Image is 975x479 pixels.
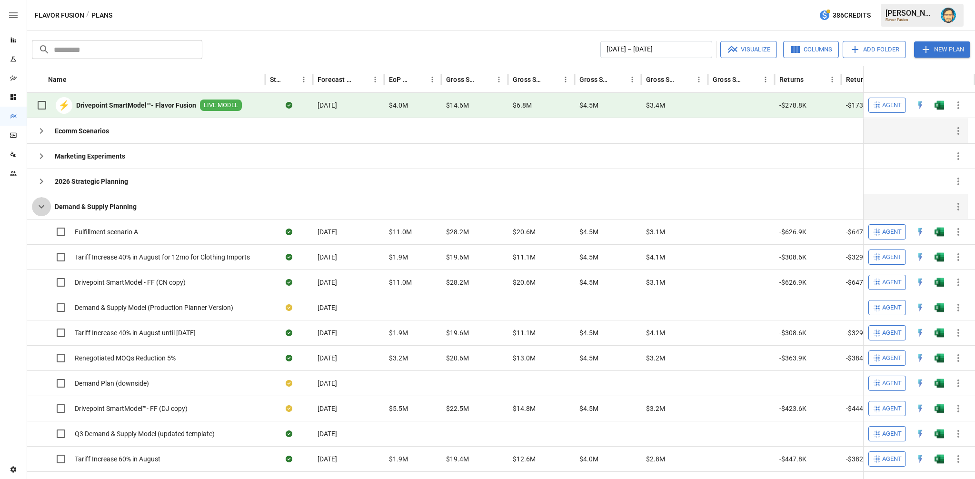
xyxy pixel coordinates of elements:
span: $3.2M [389,353,408,363]
span: Agent [882,429,902,439]
span: -$308.6K [779,252,806,262]
button: Agent [868,451,906,467]
span: -$384.7K [846,353,873,363]
button: Gross Sales: Marketplace column menu [626,73,639,86]
div: Sync complete [286,227,292,237]
div: Open in Quick Edit [915,328,925,338]
button: Agent [868,98,906,113]
div: Forecast start [318,76,354,83]
div: [DATE] [313,421,384,446]
button: Returns column menu [826,73,839,86]
button: Agent [868,300,906,315]
div: Open in Quick Edit [915,404,925,413]
button: Gross Sales: DTC Online column menu [559,73,572,86]
img: Dana Basken [941,8,956,23]
img: quick-edit-flash.b8aec18c.svg [915,303,925,312]
span: Demand Plan (downside) [75,379,149,388]
span: $4.5M [579,252,598,262]
div: Open in Excel [935,379,944,388]
div: [DATE] [313,219,384,244]
span: Fulfillment scenario A [75,227,138,237]
div: Sync complete [286,353,292,363]
button: Agent [868,224,906,239]
span: $11.0M [389,227,412,237]
span: Drivepoint SmartModel™- FF (DJ copy) [75,404,188,413]
button: Agent [868,249,906,265]
span: $11.1M [513,252,536,262]
span: $5.5M [389,404,408,413]
div: [DATE] [313,446,384,471]
img: quick-edit-flash.b8aec18c.svg [915,353,925,363]
div: Open in Excel [935,303,944,312]
span: -$647.7K [846,227,873,237]
img: g5qfjXmAAAAABJRU5ErkJggg== [935,454,944,464]
div: [DATE] [313,345,384,370]
span: $19.4M [446,454,469,464]
button: Columns [783,41,839,58]
img: g5qfjXmAAAAABJRU5ErkJggg== [935,379,944,388]
div: Sync complete [286,429,292,439]
div: Open in Quick Edit [915,429,925,439]
div: Sync complete [286,278,292,287]
button: Gross Sales: Retail column menu [759,73,772,86]
button: Agent [868,401,906,416]
span: $28.2M [446,278,469,287]
span: $20.6M [513,278,536,287]
span: $1.9M [389,454,408,464]
div: Open in Excel [935,328,944,338]
span: $3.1M [646,278,665,287]
span: $14.8M [513,404,536,413]
span: LIVE MODEL [200,101,242,110]
div: [DATE] [313,320,384,345]
button: New Plan [914,41,970,58]
span: -$278.8K [779,100,806,110]
button: Sort [284,73,297,86]
span: $4.5M [579,278,598,287]
span: Agent [882,403,902,414]
img: g5qfjXmAAAAABJRU5ErkJggg== [935,353,944,363]
span: $3.2M [646,404,665,413]
span: $4.5M [579,227,598,237]
span: $12.6M [513,454,536,464]
div: Flavor Fusion [885,18,935,22]
span: $3.1M [646,227,665,237]
div: Open in Excel [935,252,944,262]
span: $20.6M [446,353,469,363]
button: Gross Sales: Wholesale column menu [692,73,706,86]
button: Agent [868,275,906,290]
img: quick-edit-flash.b8aec18c.svg [915,252,925,262]
button: Agent [868,325,906,340]
button: 386Credits [815,7,875,24]
span: Agent [882,353,902,364]
span: $14.6M [446,100,469,110]
span: $4.5M [579,353,598,363]
span: $19.6M [446,252,469,262]
div: Open in Excel [935,404,944,413]
div: Open in Quick Edit [915,379,925,388]
div: [DATE] [313,295,384,320]
span: Agent [882,277,902,288]
span: 386 Credits [833,10,871,21]
button: Status column menu [297,73,310,86]
div: Sync complete [286,252,292,262]
div: Open in Quick Edit [915,100,925,110]
img: g5qfjXmAAAAABJRU5ErkJggg== [935,303,944,312]
div: Sync complete [286,454,292,464]
div: Open in Quick Edit [915,252,925,262]
span: $4.0M [579,454,598,464]
button: Sort [68,73,81,86]
img: quick-edit-flash.b8aec18c.svg [915,429,925,439]
img: quick-edit-flash.b8aec18c.svg [915,454,925,464]
button: [DATE] – [DATE] [600,41,712,58]
div: Returns [779,76,804,83]
span: -$329.4K [846,328,873,338]
img: quick-edit-flash.b8aec18c.svg [915,379,925,388]
span: Tariff Increase 60% in August [75,454,160,464]
div: Open in Quick Edit [915,454,925,464]
img: g5qfjXmAAAAABJRU5ErkJggg== [935,227,944,237]
div: / [86,10,90,21]
div: Open in Quick Edit [915,303,925,312]
b: 2026 Strategic Planning [55,177,128,186]
span: -$308.6K [779,328,806,338]
span: $13.0M [513,353,536,363]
